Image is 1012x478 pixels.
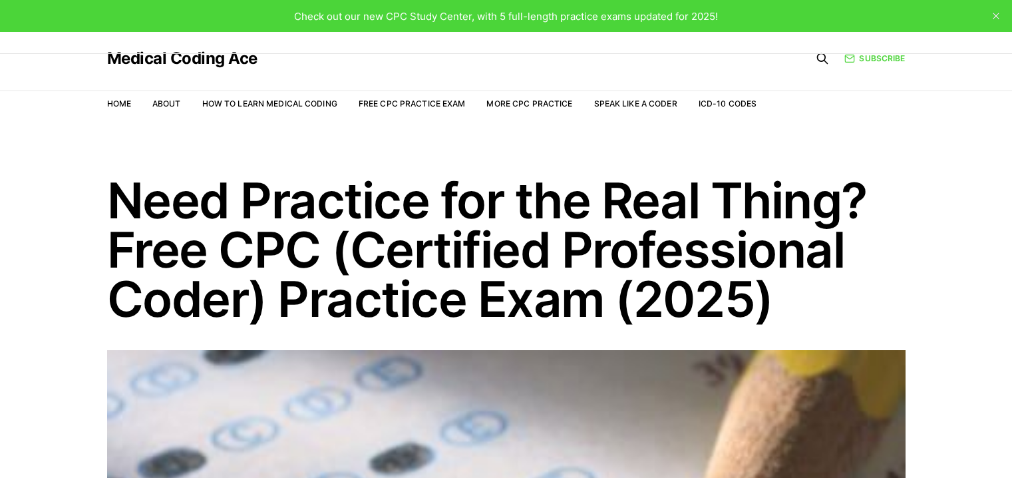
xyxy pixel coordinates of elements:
a: Free CPC Practice Exam [359,99,466,109]
button: close [985,5,1007,27]
span: Check out our new CPC Study Center, with 5 full-length practice exams updated for 2025! [294,10,718,23]
iframe: portal-trigger [793,413,1012,478]
a: Subscribe [844,52,905,65]
h1: Need Practice for the Real Thing? Free CPC (Certified Professional Coder) Practice Exam (2025) [107,176,906,324]
a: ICD-10 Codes [699,99,757,109]
a: More CPC Practice [486,99,572,109]
a: Speak Like a Coder [594,99,677,109]
a: About [152,99,181,109]
a: Medical Coding Ace [107,51,257,67]
a: Home [107,99,131,109]
a: How to Learn Medical Coding [202,99,337,109]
